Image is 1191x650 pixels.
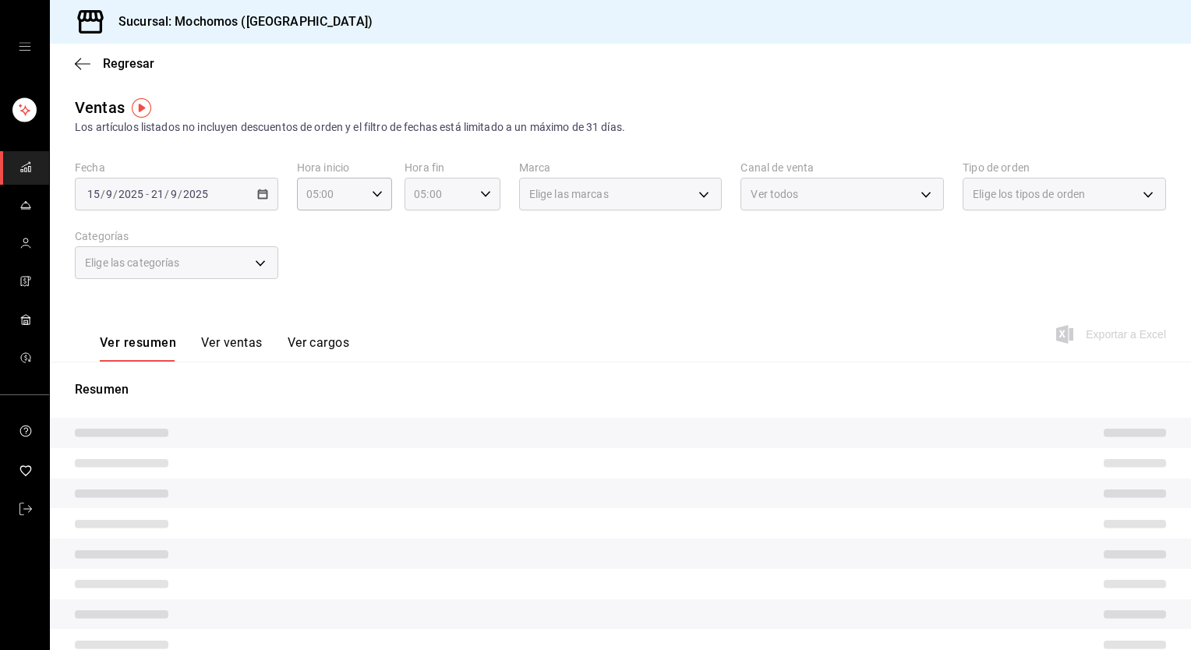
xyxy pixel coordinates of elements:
[405,162,500,173] label: Hora fin
[101,188,105,200] span: /
[103,56,154,71] span: Regresar
[182,188,209,200] input: ----
[740,162,944,173] label: Canal de venta
[973,186,1085,202] span: Elige los tipos de orden
[150,188,164,200] input: --
[19,41,31,53] button: open drawer
[75,96,125,119] div: Ventas
[297,162,392,173] label: Hora inicio
[201,335,263,362] button: Ver ventas
[106,12,373,31] h3: Sucursal: Mochomos ([GEOGRAPHIC_DATA])
[113,188,118,200] span: /
[132,98,151,118] img: Tooltip marker
[118,188,144,200] input: ----
[105,188,113,200] input: --
[85,255,180,270] span: Elige las categorías
[75,231,278,242] label: Categorías
[963,162,1166,173] label: Tipo de orden
[100,335,349,362] div: navigation tabs
[170,188,178,200] input: --
[164,188,169,200] span: /
[75,162,278,173] label: Fecha
[178,188,182,200] span: /
[75,380,1166,399] p: Resumen
[146,188,149,200] span: -
[87,188,101,200] input: --
[100,335,176,362] button: Ver resumen
[288,335,350,362] button: Ver cargos
[519,162,723,173] label: Marca
[75,56,154,71] button: Regresar
[75,119,1166,136] div: Los artículos listados no incluyen descuentos de orden y el filtro de fechas está limitado a un m...
[751,186,798,202] span: Ver todos
[529,186,609,202] span: Elige las marcas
